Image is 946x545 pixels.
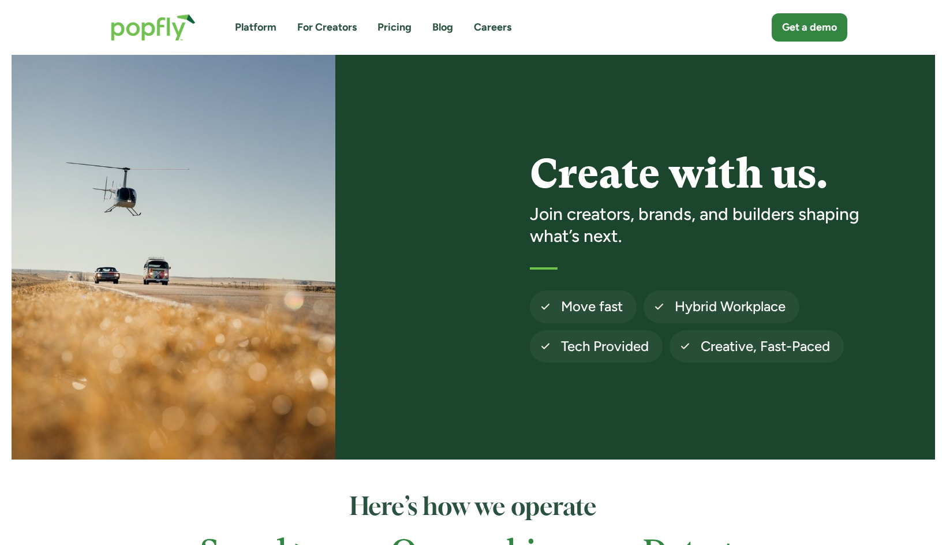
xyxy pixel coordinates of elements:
[782,20,837,35] div: Get a demo
[474,20,511,35] a: Careers
[561,337,649,356] h4: Tech Provided
[530,152,878,196] h1: Create with us.
[377,20,412,35] a: Pricing
[561,297,623,316] h4: Move fast
[169,494,777,522] h2: Here’s how we operate
[432,20,453,35] a: Blog
[772,13,847,42] a: Get a demo
[675,297,786,316] h4: Hybrid Workplace
[99,2,207,53] a: home
[297,20,357,35] a: For Creators
[235,20,276,35] a: Platform
[701,337,830,356] h4: Creative, Fast-Paced
[530,203,878,247] h3: Join creators, brands, and builders shaping what’s next.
